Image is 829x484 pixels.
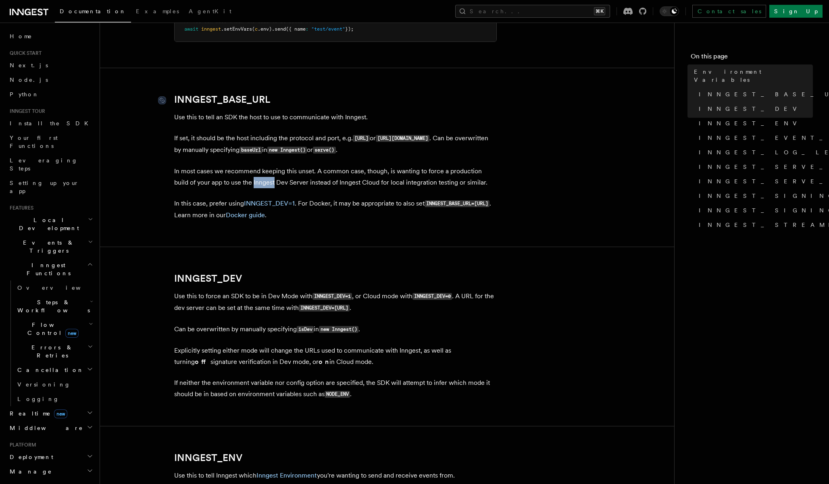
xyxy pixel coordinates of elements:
a: INNGEST_BASE_URL [174,94,270,105]
strong: on [319,358,329,366]
a: Versioning [14,377,95,392]
span: Your first Functions [10,135,58,149]
p: In this case, prefer using . For Docker, it may be appropriate to also set . Learn more in our . [174,198,497,221]
a: Docker guide [226,211,265,219]
code: serve() [313,147,335,154]
span: Environment Variables [694,68,813,84]
span: : [306,26,308,32]
kbd: ⌘K [594,7,605,15]
button: Errors & Retries [14,340,95,363]
p: If set, it should be the host including the protocol and port, e.g. or . Can be overwritten by ma... [174,133,497,156]
button: Events & Triggers [6,235,95,258]
strong: off [195,358,210,366]
code: baseUrl [240,147,262,154]
span: .setEnvVars [221,26,252,32]
a: INNGEST_SIGNING_KEY [696,189,813,203]
a: Overview [14,280,95,295]
button: Flow Controlnew [14,318,95,340]
button: Manage [6,464,95,479]
span: c [255,26,258,32]
code: INNGEST_DEV=1 [312,293,352,300]
span: Leveraging Steps [10,157,78,172]
span: Node.js [10,77,48,83]
span: Events & Triggers [6,239,88,255]
a: INNGEST_DEV [174,273,242,284]
span: Manage [6,467,52,476]
span: Middleware [6,424,83,432]
a: Examples [131,2,184,22]
a: AgentKit [184,2,236,22]
a: INNGEST_DEV=1 [244,199,295,207]
span: Logging [17,396,59,402]
code: [URL] [353,135,370,142]
a: Leveraging Steps [6,153,95,176]
span: Examples [136,8,179,15]
span: Local Development [6,216,88,232]
a: INNGEST_SERVE_HOST [696,160,813,174]
p: In most cases we recommend keeping this unset. A common case, though, is wanting to force a produ... [174,166,497,188]
button: Middleware [6,421,95,435]
a: Home [6,29,95,44]
button: Inngest Functions [6,258,95,280]
span: .env) [258,26,272,32]
code: INNGEST_DEV=[URL] [299,305,350,312]
span: Errors & Retries [14,343,87,359]
h4: On this page [691,52,813,64]
span: // You can also chain the call to be succinct [184,19,311,24]
span: new [54,409,67,418]
span: Home [10,32,32,40]
a: INNGEST_ENV [696,116,813,131]
span: Deployment [6,453,53,461]
a: INNGEST_DEV [696,102,813,116]
button: Local Development [6,213,95,235]
span: await [184,26,198,32]
span: .send [272,26,286,32]
a: Logging [14,392,95,406]
a: INNGEST_ENV [174,452,242,463]
a: Documentation [55,2,131,23]
span: Python [10,91,39,98]
p: If neither the environment variable nor config option are specified, the SDK will attempt to infe... [174,377,497,400]
span: ({ name [286,26,306,32]
p: Explicitly setting either mode will change the URLs used to communicate with Inngest, as well as ... [174,345,497,368]
button: Deployment [6,450,95,464]
span: Cancellation [14,366,84,374]
span: Versioning [17,381,71,388]
span: ( [252,26,255,32]
a: Environment Variables [691,64,813,87]
span: Setting up your app [10,180,79,194]
code: new Inngest() [267,147,307,154]
span: }); [345,26,354,32]
a: INNGEST_SIGNING_KEY_FALLBACK [696,203,813,218]
p: Use this to force an SDK to be in Dev Mode with , or Cloud mode with . A URL for the dev server c... [174,291,497,314]
button: Cancellation [14,363,95,377]
p: Use this to tell Inngest which you're wanting to send and receive events from. [174,470,497,481]
a: Inngest Environment [256,472,317,479]
button: Realtimenew [6,406,95,421]
button: Toggle dark mode [660,6,679,16]
a: INNGEST_LOG_LEVEL [696,145,813,160]
code: new Inngest() [319,326,358,333]
span: AgentKit [189,8,231,15]
span: Inngest tour [6,108,45,114]
div: Inngest Functions [6,280,95,406]
code: INNGEST_BASE_URL=[URL] [425,200,489,207]
code: INNGEST_DEV=0 [412,293,452,300]
span: "test/event" [311,26,345,32]
span: Realtime [6,409,67,418]
a: INNGEST_SERVE_PATH [696,174,813,189]
a: Setting up your app [6,176,95,198]
span: Flow Control [14,321,89,337]
p: Can be overwritten by manually specifying in . [174,324,497,335]
span: Steps & Workflows [14,298,90,314]
span: Overview [17,285,100,291]
p: Use this to tell an SDK the host to use to communicate with Inngest. [174,112,497,123]
a: INNGEST_EVENT_KEY [696,131,813,145]
button: Steps & Workflows [14,295,95,318]
span: Platform [6,442,36,448]
span: Next.js [10,62,48,69]
a: Next.js [6,58,95,73]
code: isDev [297,326,314,333]
a: Your first Functions [6,131,95,153]
a: INNGEST_STREAMING [696,218,813,232]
